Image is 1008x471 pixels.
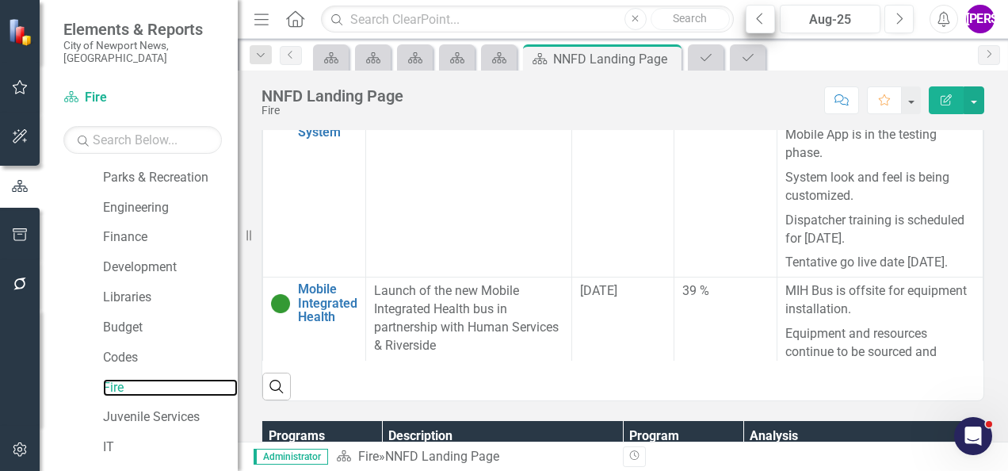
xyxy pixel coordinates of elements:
[785,166,975,209] p: System look and feel is being customized.
[571,78,674,278] td: Double-Click to Edit
[580,283,617,298] span: [DATE]
[365,278,571,470] td: Double-Click to Edit
[780,5,880,33] button: Aug-25
[321,6,734,33] input: Search ClearPoint...
[777,278,983,470] td: Double-Click to Edit
[358,449,379,464] a: Fire
[954,417,992,455] iframe: Intercom live chat
[263,78,366,278] td: Double-Click to Edit Right Click for Context Menu
[651,8,730,30] button: Search
[385,449,499,464] div: NNFD Landing Page
[777,78,983,278] td: Double-Click to Edit
[674,278,777,470] td: Double-Click to Edit
[785,322,975,383] p: Equipment and resources continue to be sourced and purchased.
[682,282,769,301] div: 39 %
[673,12,707,25] span: Search
[365,78,571,278] td: Double-Click to Edit
[63,126,222,154] input: Search Below...
[103,228,238,247] a: Finance
[103,289,238,307] a: Libraries
[103,258,238,277] a: Development
[63,89,222,107] a: Fire
[63,39,222,65] small: City of Newport News, [GEOGRAPHIC_DATA]
[785,123,975,166] p: Mobile App is in the testing phase.
[103,349,238,367] a: Codes
[103,408,238,427] a: Juvenile Services
[103,438,238,457] a: IT
[63,20,222,39] span: Elements & Reports
[785,251,975,272] p: Tentative go live date [DATE].
[8,18,36,46] img: ClearPoint Strategy
[262,105,403,117] div: Fire
[553,49,678,69] div: NNFD Landing Page
[103,169,238,187] a: Parks & Recreation
[103,319,238,337] a: Budget
[103,199,238,217] a: Engineering
[103,379,238,397] a: Fire
[966,5,995,33] button: [PERSON_NAME]
[263,278,366,470] td: Double-Click to Edit Right Click for Context Menu
[785,10,875,29] div: Aug-25
[571,278,674,470] td: Double-Click to Edit
[298,282,357,324] a: Mobile Integrated Health
[271,294,290,313] img: On Target
[785,282,975,322] p: MIH Bus is offsite for equipment installation.
[785,209,975,251] p: Dispatcher training is scheduled for [DATE].
[262,87,403,105] div: NNFD Landing Page
[254,449,328,465] span: Administrator
[674,78,777,278] td: Double-Click to Edit
[374,282,563,354] p: Launch of the new Mobile Integrated Health bus in partnership with Human Services & Riverside
[336,448,611,466] div: »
